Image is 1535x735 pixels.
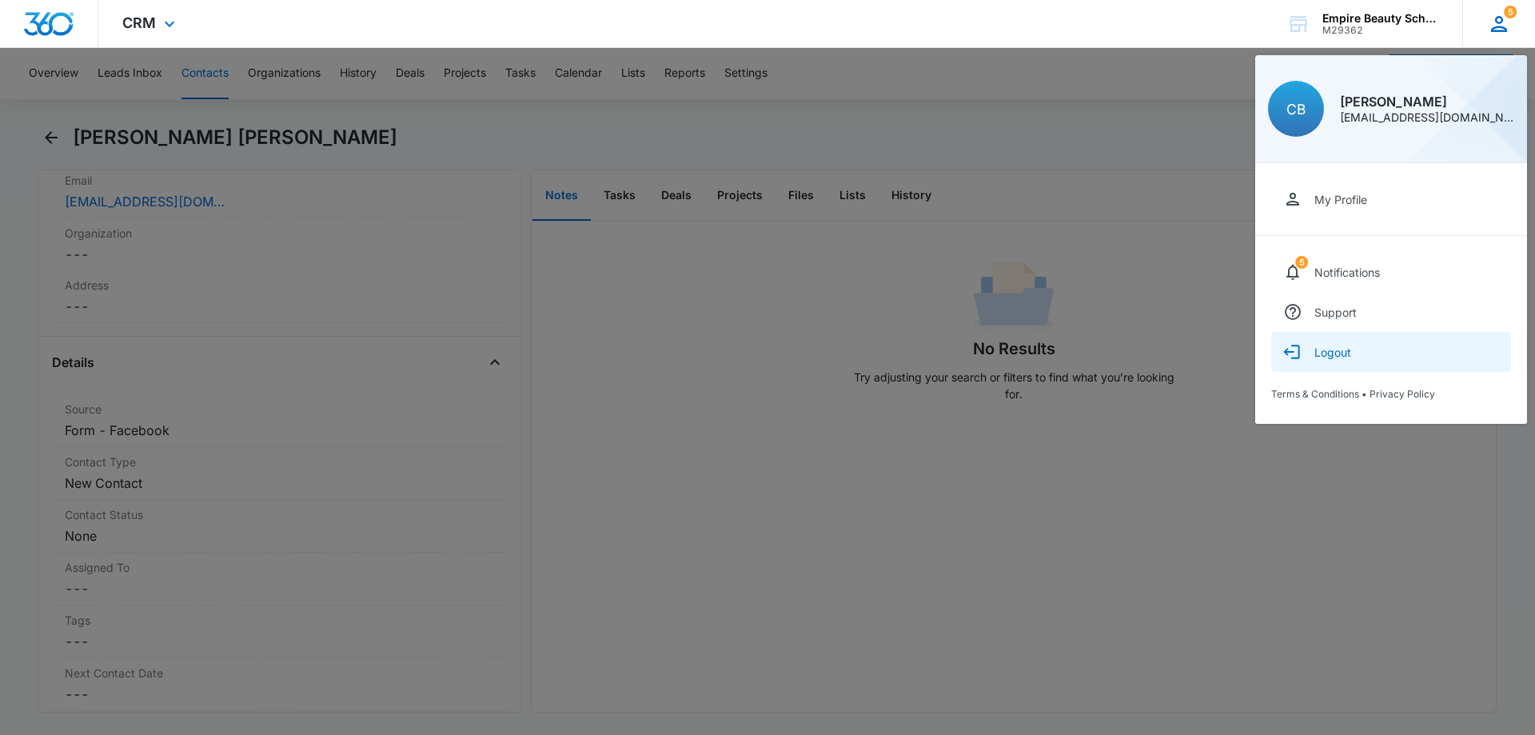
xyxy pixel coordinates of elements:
[1370,388,1435,400] a: Privacy Policy
[1322,12,1439,25] div: account name
[1504,6,1517,18] span: 5
[1504,6,1517,18] div: notifications count
[1295,256,1308,269] span: 5
[1295,256,1308,269] div: notifications count
[1322,25,1439,36] div: account id
[1286,101,1306,118] span: CB
[1314,193,1367,206] div: My Profile
[1271,388,1511,400] div: •
[1314,266,1380,279] div: Notifications
[122,14,156,31] span: CRM
[1314,346,1351,359] div: Logout
[1271,252,1511,292] a: notifications countNotifications
[1314,306,1357,319] div: Support
[1340,112,1514,123] div: [EMAIL_ADDRESS][DOMAIN_NAME]
[1340,95,1514,108] div: [PERSON_NAME]
[1271,388,1359,400] a: Terms & Conditions
[1271,179,1511,219] a: My Profile
[1271,332,1511,372] button: Logout
[1271,292,1511,332] a: Support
